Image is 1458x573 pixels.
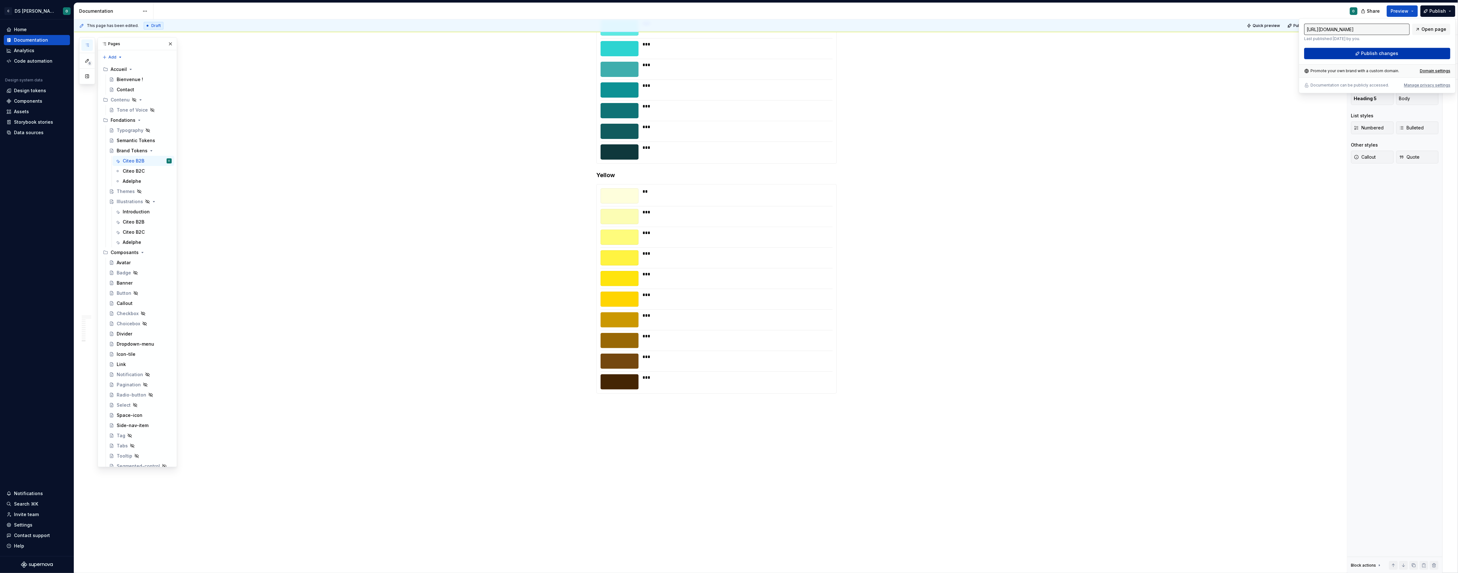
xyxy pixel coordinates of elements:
div: Checkbox [117,310,139,317]
a: Illustrations [107,197,174,207]
a: Adelphe [113,176,174,186]
span: Quote [1399,154,1420,160]
div: Typography [117,127,143,134]
a: Brand Tokens [107,146,174,156]
a: Adelphe [113,237,174,247]
div: Documentation [79,8,139,14]
div: Tag [117,432,125,439]
p: Last published [DATE] by you. [1304,36,1410,41]
div: Promote your own brand with a custom domain. [1304,68,1399,73]
button: Contact support [4,530,70,541]
a: Dropdown-menu [107,339,174,349]
a: Pagination [107,380,174,390]
a: Tabs [107,441,174,451]
div: Contact support [14,532,50,539]
div: Composants [100,247,174,258]
a: Callout [107,298,174,308]
button: Share [1358,5,1384,17]
a: Banner [107,278,174,288]
h4: Yellow [596,171,837,179]
span: 6 [87,61,92,66]
div: Fondations [100,115,174,125]
a: Invite team [4,509,70,520]
div: Settings [14,522,32,528]
div: Components [14,98,42,104]
div: Radio-button [117,392,146,398]
a: Icon-tile [107,349,174,359]
button: CDS [PERSON_NAME]O [1,4,72,18]
div: Avatar [117,259,131,266]
span: This page has been edited. [87,23,139,28]
div: Themes [117,188,135,195]
span: Add [108,55,116,60]
button: Manage privacy settings [1404,83,1450,88]
div: C [4,7,12,15]
a: Link [107,359,174,369]
a: Code automation [4,56,70,66]
div: Storybook stories [14,119,53,125]
button: Callout [1351,151,1394,163]
div: Citeo B2C [123,168,145,174]
span: Preview [1391,8,1409,14]
a: Data sources [4,128,70,138]
a: Choicebox [107,319,174,329]
div: Accueil [100,64,174,74]
div: Pages [98,38,177,50]
a: Open page [1412,24,1450,35]
div: O [1352,9,1355,14]
button: Publish changes [1286,21,1327,30]
div: Search ⌘K [14,501,38,507]
a: Typography [107,125,174,135]
div: Select [117,402,131,408]
div: Documentation [14,37,48,43]
div: Citeo B2C [123,229,145,235]
a: Badge [107,268,174,278]
div: Illustrations [117,198,143,205]
a: Divider [107,329,174,339]
div: Accueil [111,66,127,72]
div: Divider [117,331,132,337]
div: Tooltip [117,453,132,459]
div: Brand Tokens [117,148,148,154]
a: Bienvenue ! [107,74,174,85]
button: Bulleted [1396,121,1439,134]
button: Publish changes [1304,48,1450,59]
a: Button [107,288,174,298]
a: Storybook stories [4,117,70,127]
a: Documentation [4,35,70,45]
a: Introduction [113,207,174,217]
div: Dropdown-menu [117,341,154,347]
div: Code automation [14,58,52,64]
button: Preview [1387,5,1418,17]
a: Tone of Voice [107,105,174,115]
span: Body [1399,95,1410,102]
div: Domain settings [1420,68,1450,73]
div: List styles [1351,113,1374,119]
a: Citeo B2C [113,166,174,176]
span: Open page [1421,26,1446,32]
span: Callout [1354,154,1376,160]
div: Citeo B2B [123,219,144,225]
a: Assets [4,107,70,117]
div: Assets [14,108,29,115]
a: Semantic Tokens [107,135,174,146]
a: Analytics [4,45,70,56]
a: Home [4,24,70,35]
button: Quick preview [1245,21,1283,30]
a: Themes [107,186,174,197]
div: Help [14,543,24,549]
div: Notification [117,371,143,378]
button: Numbered [1351,121,1394,134]
div: Pagination [117,382,141,388]
div: Adelphe [123,239,141,245]
a: Citeo B2C [113,227,174,237]
div: Citeo B2B [123,158,144,164]
div: Composants [111,249,139,256]
a: Segmented-control [107,461,174,471]
div: Analytics [14,47,34,54]
div: Choicebox [117,321,140,327]
div: Semantic Tokens [117,137,155,144]
div: Space-icon [117,412,142,418]
div: Invite team [14,511,39,518]
div: O [65,9,68,14]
